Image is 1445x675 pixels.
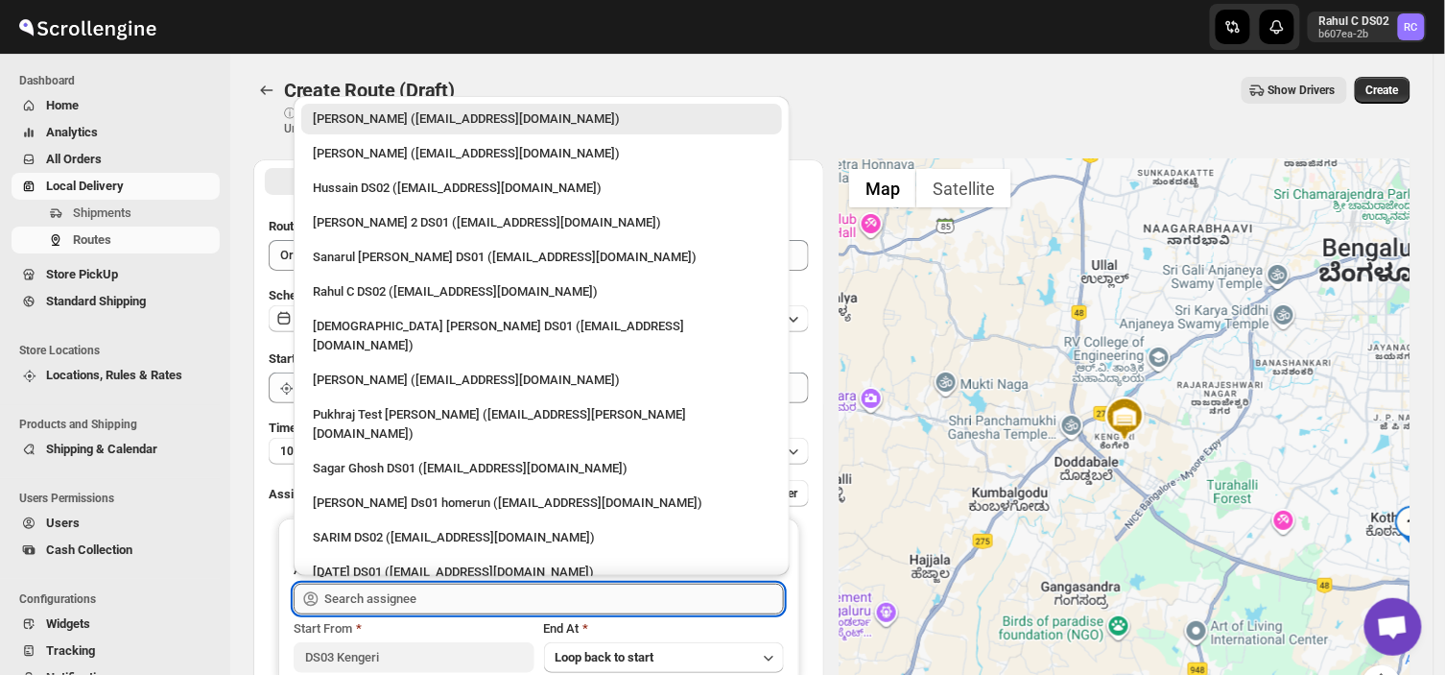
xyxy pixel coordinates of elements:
button: Create [1355,77,1410,104]
span: Analytics [46,125,98,139]
button: Show satellite imagery [916,169,1011,207]
span: Products and Shipping [19,417,221,432]
input: Search assignee [324,584,784,615]
div: Hussain DS02 ([EMAIL_ADDRESS][DOMAIN_NAME]) [313,179,770,198]
span: Routes [73,232,111,247]
div: 1 [1392,506,1431,544]
div: End At [544,619,784,639]
div: Sagar Ghosh DS01 ([EMAIL_ADDRESS][DOMAIN_NAME]) [313,459,770,478]
li: Sourav Ds01 homerun (bamij29633@eluxeer.com) [294,484,790,518]
button: Shipping & Calendar [12,436,220,463]
span: Widgets [46,616,90,631]
p: Rahul C DS02 [1319,13,1390,29]
button: Show Drivers [1242,77,1347,104]
button: [DATE]|[DATE] [269,305,809,332]
div: [PERSON_NAME] 2 DS01 ([EMAIL_ADDRESS][DOMAIN_NAME]) [313,213,770,232]
span: Route Name [269,219,336,233]
img: ScrollEngine [15,3,159,51]
div: [DATE] DS01 ([EMAIL_ADDRESS][DOMAIN_NAME]) [313,563,770,582]
button: Shipments [12,200,220,227]
li: Mujakkir Benguli (voweh79617@daypey.com) [294,134,790,169]
div: Rahul C DS02 ([EMAIL_ADDRESS][DOMAIN_NAME]) [313,282,770,301]
li: Raja DS01 (gasecig398@owlny.com) [294,553,790,588]
span: Rahul C DS02 [1398,13,1425,40]
input: Eg: Bengaluru Route [269,240,809,271]
span: All Orders [46,152,102,166]
button: Loop back to start [544,642,784,673]
span: Start From [294,621,352,636]
li: SARIM DS02 (xititor414@owlny.com) [294,518,790,553]
li: Ali Husain 2 DS01 (petec71113@advitize.com) [294,204,790,238]
span: Home [46,98,79,112]
span: Locations, Rules & Rates [46,368,182,382]
li: Islam Laskar DS01 (vixib74172@ikowat.com) [294,307,790,361]
span: Create Route (Draft) [284,79,455,102]
button: All Route Options [265,168,537,195]
span: Local Delivery [46,179,124,193]
span: Dashboard [19,73,221,88]
span: Tracking [46,643,95,658]
button: 10 minutes [269,438,809,465]
span: Scheduled for [269,288,345,302]
span: Users [46,516,80,530]
button: Cash Collection [12,537,220,564]
span: Loop back to start [556,650,654,664]
div: Sanarul [PERSON_NAME] DS01 ([EMAIL_ADDRESS][DOMAIN_NAME]) [313,248,770,267]
span: Configurations [19,591,221,607]
button: Locations, Rules & Rates [12,362,220,389]
li: Rahul Chopra (pukhraj@home-run.co) [294,104,790,134]
div: [PERSON_NAME] ([EMAIL_ADDRESS][DOMAIN_NAME]) [313,109,770,129]
button: User menu [1308,12,1427,42]
span: Show Drivers [1268,83,1336,98]
span: Standard Shipping [46,294,146,308]
span: Assign to [269,487,320,501]
a: Open chat [1364,598,1422,656]
li: Vikas Rathod (lolegiy458@nalwan.com) [294,361,790,396]
span: 10 minutes [280,444,338,459]
li: Pukhraj Test Grewal (lesogip197@pariag.com) [294,396,790,449]
span: Users Permissions [19,491,221,506]
button: Routes [12,227,220,253]
span: Start Location (Warehouse) [269,351,420,366]
button: Home [12,92,220,119]
button: Tracking [12,638,220,664]
button: All Orders [12,146,220,173]
button: Show street map [849,169,916,207]
div: [PERSON_NAME] Ds01 homerun ([EMAIL_ADDRESS][DOMAIN_NAME]) [313,494,770,513]
p: ⓘ Shipments can also be added from Shipments menu Unrouted tab [284,106,586,136]
li: Sagar Ghosh DS01 (loneyoj483@downlor.com) [294,449,790,484]
div: [PERSON_NAME] ([EMAIL_ADDRESS][DOMAIN_NAME]) [313,144,770,163]
div: Pukhraj Test [PERSON_NAME] ([EMAIL_ADDRESS][PERSON_NAME][DOMAIN_NAME]) [313,405,770,444]
div: [DEMOGRAPHIC_DATA] [PERSON_NAME] DS01 ([EMAIL_ADDRESS][DOMAIN_NAME]) [313,317,770,355]
li: Rahul C DS02 (rahul.chopra@home-run.co) [294,273,790,307]
span: Cash Collection [46,542,132,557]
p: b607ea-2b [1319,29,1390,40]
span: Create [1366,83,1399,98]
span: Shipping & Calendar [46,442,157,456]
span: Store Locations [19,343,221,358]
div: [PERSON_NAME] ([EMAIL_ADDRESS][DOMAIN_NAME]) [313,371,770,390]
text: RC [1405,21,1418,34]
button: Routes [253,77,280,104]
button: Analytics [12,119,220,146]
button: Users [12,510,220,537]
span: Shipments [73,205,131,220]
li: Hussain DS02 (jarav60351@abatido.com) [294,169,790,204]
span: Time Per Stop [269,421,346,435]
button: Widgets [12,611,220,638]
span: Store PickUp [46,267,118,281]
div: SARIM DS02 ([EMAIL_ADDRESS][DOMAIN_NAME]) [313,528,770,547]
li: Sanarul Haque DS01 (fefifag638@adosnan.com) [294,238,790,273]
